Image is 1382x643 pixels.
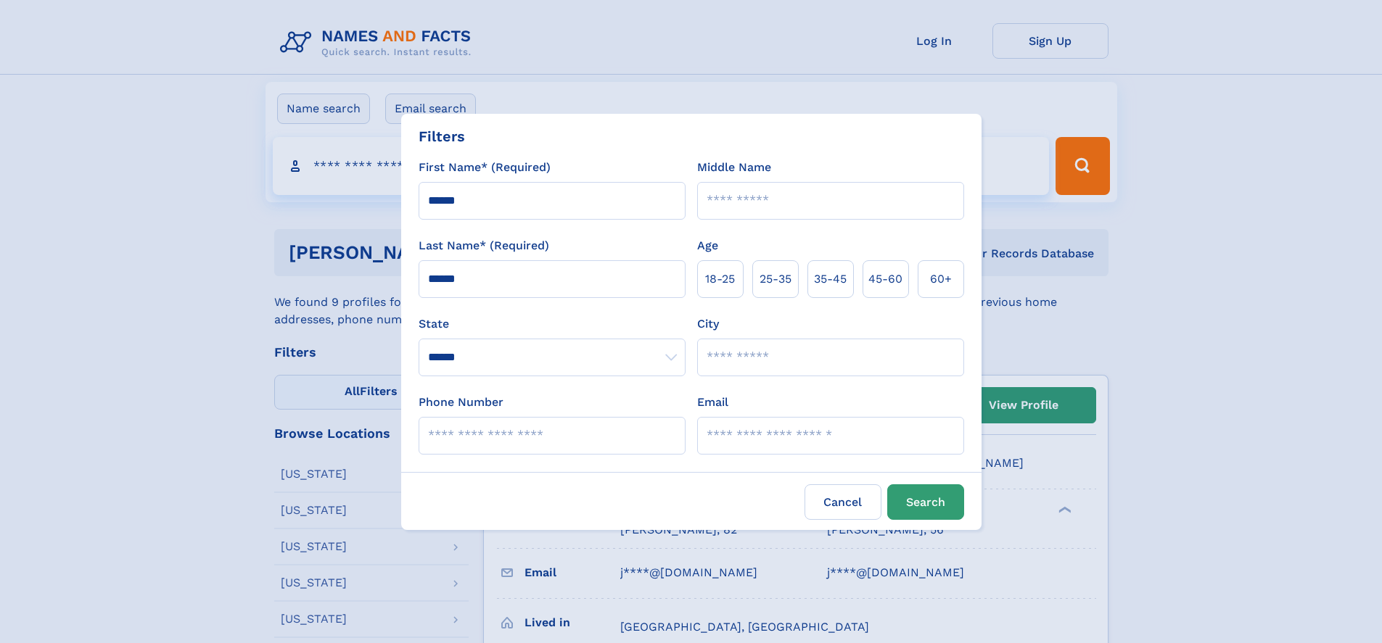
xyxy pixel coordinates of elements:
[419,159,551,176] label: First Name* (Required)
[419,315,686,333] label: State
[760,270,791,288] span: 25‑35
[419,237,549,254] label: Last Name* (Required)
[930,270,952,288] span: 60+
[805,484,881,520] label: Cancel
[814,270,847,288] span: 35‑45
[697,159,771,176] label: Middle Name
[705,270,735,288] span: 18‑25
[419,394,503,411] label: Phone Number
[419,125,465,147] div: Filters
[697,315,719,333] label: City
[697,237,718,254] label: Age
[697,394,728,411] label: Email
[887,484,964,520] button: Search
[868,270,902,288] span: 45‑60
